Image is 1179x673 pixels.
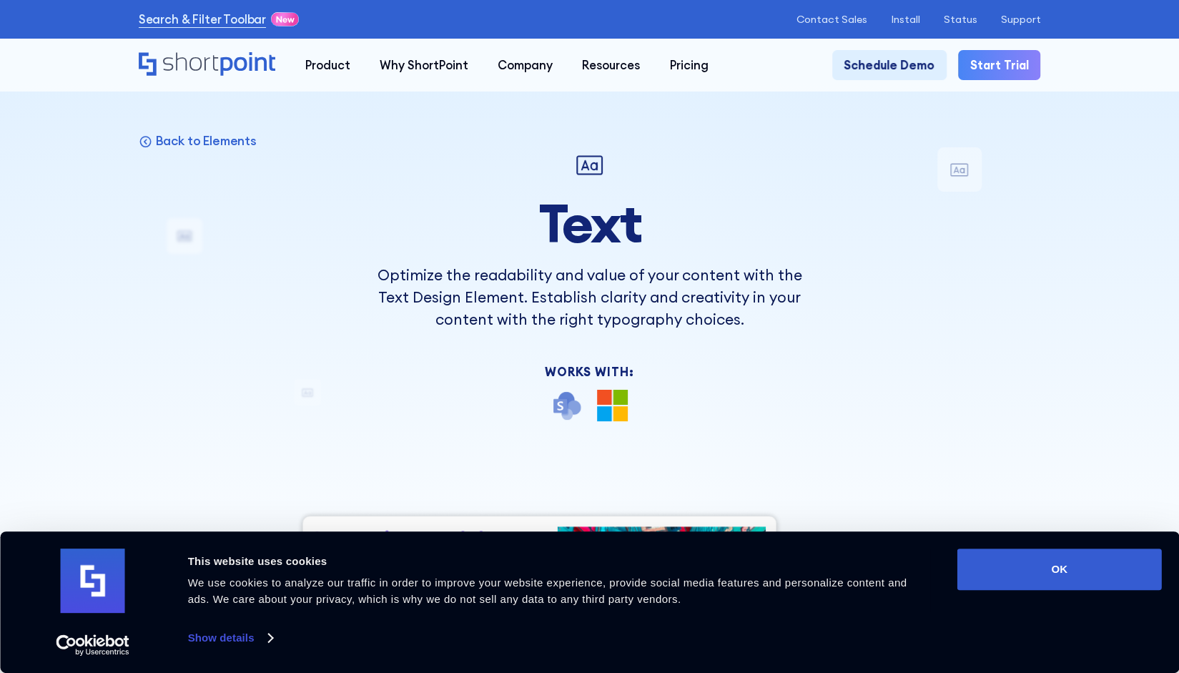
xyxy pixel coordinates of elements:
div: Company [498,57,553,74]
img: SharePoint icon [551,390,582,421]
div: Works With: [368,366,810,378]
a: Pricing [655,50,723,79]
div: Pricing [670,57,709,74]
div: This website uses cookies [188,553,925,570]
h1: Text [368,195,810,253]
div: Why ShortPoint [380,57,468,74]
a: Schedule Demo [832,50,947,79]
a: Product [290,50,365,79]
a: Back to Elements [139,133,257,149]
img: Text [572,147,607,182]
a: Why ShortPoint [365,50,483,79]
img: logo [61,549,125,613]
a: Status [943,14,977,26]
a: Company [483,50,567,79]
a: Support [1000,14,1040,26]
div: Product [305,57,350,74]
a: Home [139,52,276,77]
a: Usercentrics Cookiebot - opens in a new window [30,634,155,656]
a: Show details [188,627,272,649]
a: Resources [568,50,655,79]
a: Install [890,14,919,26]
p: Optimize the readability and value of your content with the Text Design Element. Establish clarit... [368,265,810,331]
span: We use cookies to analyze our traffic in order to improve your website experience, provide social... [188,576,907,605]
div: Resources [582,57,640,74]
a: Start Trial [958,50,1040,79]
button: OK [957,549,1162,590]
img: Microsoft 365 logo [597,390,628,421]
p: Back to Elements [156,133,257,149]
a: Contact Sales [796,14,867,26]
a: Search & Filter Toolbar [139,11,266,29]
